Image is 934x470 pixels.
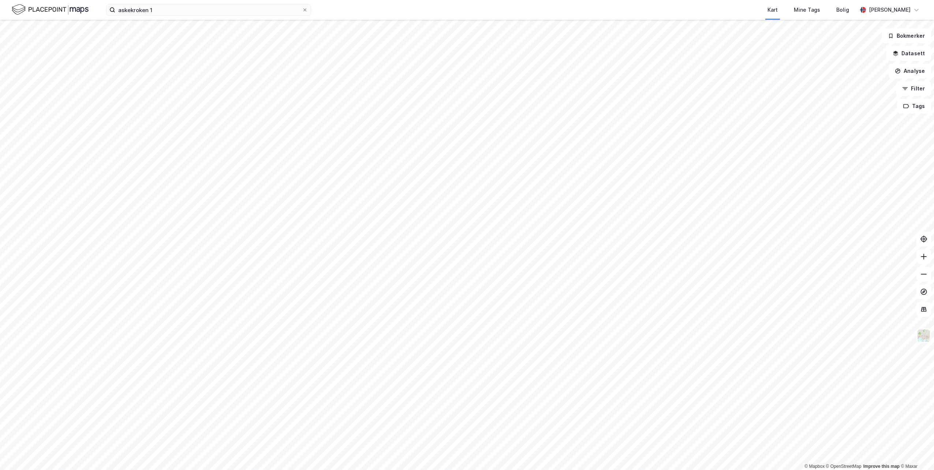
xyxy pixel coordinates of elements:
[12,3,89,16] img: logo.f888ab2527a4732fd821a326f86c7f29.svg
[804,464,825,469] a: Mapbox
[836,5,849,14] div: Bolig
[896,81,931,96] button: Filter
[917,329,931,343] img: Z
[897,99,931,113] button: Tags
[886,46,931,61] button: Datasett
[897,435,934,470] div: Kontrollprogram for chat
[889,64,931,78] button: Analyse
[767,5,778,14] div: Kart
[115,4,302,15] input: Søk på adresse, matrikkel, gårdeiere, leietakere eller personer
[826,464,862,469] a: OpenStreetMap
[863,464,900,469] a: Improve this map
[882,29,931,43] button: Bokmerker
[897,435,934,470] iframe: Chat Widget
[869,5,911,14] div: [PERSON_NAME]
[794,5,820,14] div: Mine Tags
